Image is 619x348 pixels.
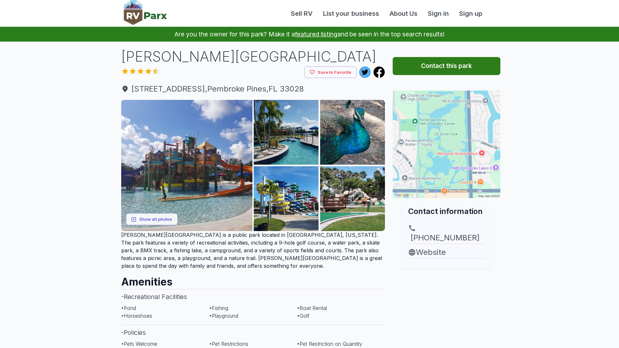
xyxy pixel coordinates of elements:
p: Are you the owner for this park? Make it a and be seen in the top search results! [8,27,611,42]
a: Sign up [454,9,487,18]
a: Sign in [423,9,454,18]
a: About Us [384,9,423,18]
a: Website [408,247,485,258]
img: AAcXr8qwqn9nkhviti8tB8ZUnOw4-3hc9LUL1iNsIGbsh7NMe1vXAqJ6Wf93jdZzAs909YPpNVTyZY2kreJYqgVhUQLazext6... [320,166,385,231]
img: Map for CB Smith Park [393,91,500,198]
span: • Boat Rental [297,305,327,311]
button: Save to Favorite [304,66,357,78]
span: • Pet Restriction on Quantity [297,341,362,347]
p: [PERSON_NAME][GEOGRAPHIC_DATA] is a public park located in [GEOGRAPHIC_DATA], [US_STATE]. The par... [121,231,385,270]
a: featured listing [295,30,337,38]
img: AAcXr8pZW87xJ4fdIvAr9VtKTTqaWQ6uVX1P5LzEBKzu79O4Rk5WVdKpEaSYBkVF2t6ZZW3eMdhkH18P-7lJP0n0S6BlWQ6xw... [320,100,385,165]
button: Show all photos [126,213,178,225]
h3: - Policies [121,325,385,340]
img: AAcXr8qTXQTdP8B_pIW0R9l2unFK2LHAh1Zfjzp6xWLh_0QQdrYPmCwLou2SUzjWAoMXMHhqQoD_NSmZeJRHMDrn1bDV_rU1A... [254,166,319,231]
span: • Pets Welcome [121,341,157,347]
h2: Amenities [121,270,385,289]
span: • Pond [121,305,136,311]
h1: [PERSON_NAME][GEOGRAPHIC_DATA] [121,47,385,66]
span: • Playground [209,313,238,319]
img: AAcXr8qU5dMwdMFVGR-VnFiM9zvZhC0EjWmX_MUGRcQlfELI6YNVkdY1nv1kkjRRHieV0yK5fki71_ZVDgHJxdXY1SPSF3xju... [254,100,319,165]
img: AAcXr8p42uZfE9gzJ-ZHMnbEA9MW0FlqdMWUpBGB_72Cudhh4WJZqiIWE6dryd6aj-l1rJqw32aVrErDRNdrNKsvgY8X3qJ7n... [121,100,252,231]
span: • Pet Restrictions [209,341,248,347]
a: Sell RV [286,9,318,18]
h2: Contact information [408,206,485,217]
span: • Golf [297,313,309,319]
span: • Fishing [209,305,228,311]
span: • Horseshoes [121,313,152,319]
button: Contact this park [393,57,500,75]
a: List your business [318,9,384,18]
a: [PHONE_NUMBER] [408,224,485,244]
a: [STREET_ADDRESS],Pembroke Pines,FL 33028 [121,83,385,95]
h3: - Recreational Facilities [121,289,385,304]
span: [STREET_ADDRESS] , Pembroke Pines , FL 33028 [121,83,385,95]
